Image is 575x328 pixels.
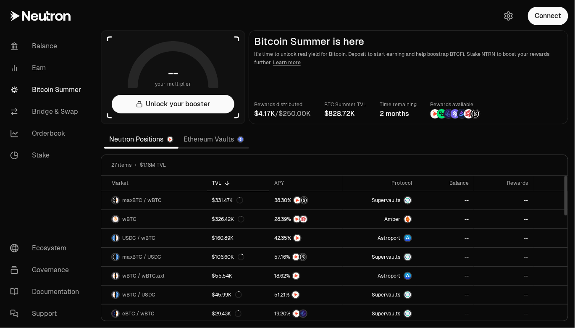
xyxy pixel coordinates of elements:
[112,254,115,260] img: maxBTC Logo
[273,59,301,66] a: Learn more
[380,100,417,109] p: Time remaining
[112,235,115,241] img: USDC Logo
[422,180,469,186] div: Balance
[116,197,119,204] img: wBTC Logo
[293,254,299,260] img: NTRN
[293,273,299,279] img: NTRN
[294,235,301,241] img: NTRN
[254,109,311,119] div: /
[238,137,243,142] img: Ethereum Logo
[269,191,343,210] a: NTRNStructured Points
[274,253,338,261] button: NTRNStructured Points
[101,248,207,266] a: maxBTC LogoUSDC LogomaxBTC / USDC
[101,267,207,285] a: wBTC LogowBTC.axl LogowBTC / wBTC.axl
[417,286,474,304] a: --
[140,162,166,168] span: $1.18M TVL
[3,57,91,79] a: Earn
[101,191,207,210] a: maxBTC LogowBTC LogomaxBTC / wBTC
[474,267,533,285] a: --
[474,304,533,323] a: --
[122,254,161,260] span: maxBTC / USDC
[112,197,115,204] img: maxBTC Logo
[372,254,400,260] span: Supervaults
[324,100,366,109] p: BTC Summer TVL
[212,180,265,186] div: TVL
[430,100,480,109] p: Rewards available
[464,109,473,118] img: Mars Fragments
[343,229,417,247] a: Astroport
[274,272,338,280] button: NTRN
[207,267,270,285] a: $55.54K
[212,273,233,279] div: $55.54K
[299,254,306,260] img: Structured Points
[116,235,119,241] img: wBTC Logo
[104,131,179,148] a: Neutron Positions
[101,286,207,304] a: wBTC LogoUSDC LogowBTC / USDC
[212,216,244,223] div: $326.42K
[3,237,91,259] a: Ecosystem
[116,310,119,317] img: wBTC Logo
[348,180,412,186] div: Protocol
[207,248,270,266] a: $106.60K
[479,180,528,186] div: Rewards
[380,109,417,119] div: 2 months
[207,191,270,210] a: $331.47K
[112,216,119,223] img: wBTC Logo
[122,197,162,204] span: maxBTC / wBTC
[269,304,343,323] a: NTRNEtherFi Points
[404,197,411,204] img: Supervaults
[212,254,244,260] div: $106.60K
[301,197,307,204] img: Structured Points
[122,235,155,241] span: USDC / wBTC
[3,79,91,101] a: Bitcoin Summer
[116,254,119,260] img: USDC Logo
[444,109,453,118] img: EtherFi Points
[122,273,164,279] span: wBTC / wBTC.axl
[212,291,242,298] div: $45.99K
[404,291,411,298] img: Supervaults
[207,210,270,228] a: $326.42K
[417,229,474,247] a: --
[269,248,343,266] a: NTRNStructured Points
[101,210,207,228] a: wBTC LogowBTC
[437,109,446,118] img: Lombard Lux
[207,304,270,323] a: $29.43K
[254,50,563,67] p: It's time to unlock real yield for Bitcoin. Deposit to start earning and help boostrap BTCFi. Sta...
[269,267,343,285] a: NTRN
[471,109,480,118] img: Structured Points
[168,137,173,142] img: Neutron Logo
[3,303,91,325] a: Support
[254,36,563,47] h2: Bitcoin Summer is here
[111,180,202,186] div: Market
[457,109,467,118] img: Bedrock Diamonds
[343,210,417,228] a: AmberAmber
[3,101,91,123] a: Bridge & Swap
[404,216,411,223] img: Amber
[343,304,417,323] a: SupervaultsSupervaults
[474,286,533,304] a: --
[294,197,301,204] img: NTRN
[212,197,243,204] div: $331.47K
[3,259,91,281] a: Governance
[3,123,91,144] a: Orderbook
[528,7,568,25] button: Connect
[378,273,400,279] span: Astroport
[404,254,411,260] img: Supervaults
[112,273,115,279] img: wBTC Logo
[3,35,91,57] a: Balance
[274,291,338,299] button: NTRN
[417,191,474,210] a: --
[122,216,137,223] span: wBTC
[292,291,299,298] img: NTRN
[372,197,400,204] span: Supervaults
[207,286,270,304] a: $45.99K
[343,248,417,266] a: SupervaultsSupervaults
[274,180,338,186] div: APY
[431,109,440,118] img: NTRN
[451,109,460,118] img: Solv Points
[294,216,300,223] img: NTRN
[122,310,155,317] span: eBTC / wBTC
[417,210,474,228] a: --
[111,162,131,168] span: 27 items
[474,191,533,210] a: --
